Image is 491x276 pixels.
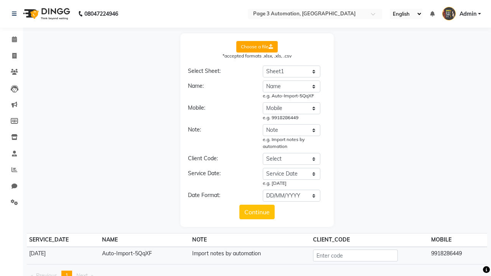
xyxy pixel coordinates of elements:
[182,104,257,121] div: Mobile:
[84,3,118,25] b: 08047224946
[429,247,487,264] td: 9918286449
[182,82,257,99] div: Name:
[182,126,257,150] div: Note:
[442,7,456,20] img: Admin
[263,92,320,99] div: e.g. Auto-Import-5QqXF
[20,3,72,25] img: logo
[27,247,100,264] td: [DATE]
[460,10,476,18] span: Admin
[429,233,487,247] th: MOBILE
[236,41,278,53] label: Choose a file
[310,233,428,247] th: CLIENT_CODE
[182,169,257,187] div: Service Date:
[263,180,320,187] div: e.g. [DATE]
[27,233,100,247] th: SERVICE_DATE
[100,247,189,264] td: Auto-Import-5QqXF
[189,233,310,247] th: NOTE
[263,114,320,121] div: e.g. 9918286449
[189,247,310,264] td: Import notes by automation
[182,191,257,202] div: Date Format:
[182,154,257,165] div: Client Code:
[188,53,326,59] div: *accepted formats .xlsx, .xls, .csv
[239,205,275,219] button: Continue
[182,67,257,77] div: Select Sheet:
[263,136,320,150] div: e.g. Import notes by automation
[100,233,189,247] th: NAME
[313,250,398,261] input: Enter code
